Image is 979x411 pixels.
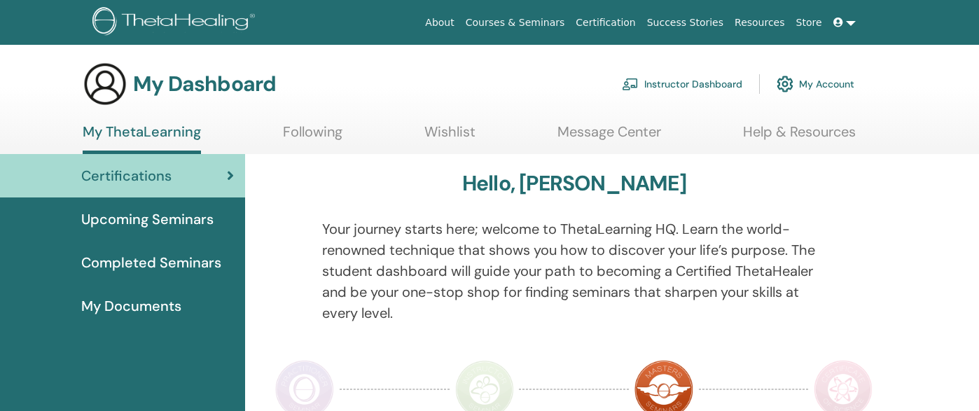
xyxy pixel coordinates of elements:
span: Certifications [81,165,172,186]
a: Help & Resources [743,123,856,151]
img: cog.svg [777,72,793,96]
a: My ThetaLearning [83,123,201,154]
span: Completed Seminars [81,252,221,273]
a: Success Stories [641,10,729,36]
a: Certification [570,10,641,36]
a: Store [791,10,828,36]
a: Wishlist [424,123,475,151]
img: logo.png [92,7,260,39]
a: Instructor Dashboard [622,69,742,99]
span: Upcoming Seminars [81,209,214,230]
a: My Account [777,69,854,99]
p: Your journey starts here; welcome to ThetaLearning HQ. Learn the world-renowned technique that sh... [322,218,826,323]
span: My Documents [81,295,181,316]
a: Following [283,123,342,151]
a: About [419,10,459,36]
a: Courses & Seminars [460,10,571,36]
h3: Hello, [PERSON_NAME] [462,171,686,196]
a: Resources [729,10,791,36]
img: chalkboard-teacher.svg [622,78,639,90]
img: generic-user-icon.jpg [83,62,127,106]
a: Message Center [557,123,661,151]
h3: My Dashboard [133,71,276,97]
